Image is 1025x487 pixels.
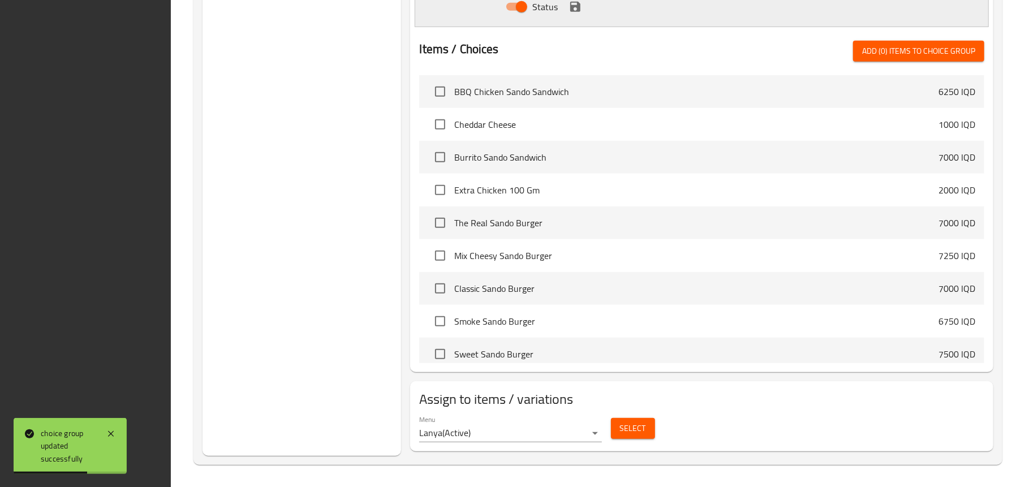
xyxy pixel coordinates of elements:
p: 6250 IQD [938,85,975,98]
span: The Real Sando Burger [454,216,938,230]
div: Lanya(Active) [419,424,601,442]
button: Add (0) items to choice group [853,41,984,62]
span: Select [620,421,646,436]
p: 1000 IQD [938,118,975,131]
p: 7000 IQD [938,150,975,164]
span: Select choice [428,244,452,268]
span: Add (0) items to choice group [862,44,975,58]
h2: Items / Choices [419,41,498,58]
span: Select choice [428,342,452,366]
div: choice group updated successfully [41,427,95,465]
span: Select choice [428,309,452,333]
span: Select choice [428,113,452,136]
span: Select choice [428,178,452,202]
p: 2000 IQD [938,183,975,197]
span: Extra Chicken 100 Gm [454,183,938,197]
h2: Assign to items / variations [419,390,984,408]
button: Select [611,418,655,439]
p: 7250 IQD [938,249,975,262]
span: Smoke Sando Burger [454,314,938,328]
p: 7500 IQD [938,347,975,361]
p: 6750 IQD [938,314,975,328]
span: Select choice [428,145,452,169]
span: Select choice [428,80,452,104]
span: Burrito Sando Sandwich [454,150,938,164]
span: BBQ Chicken Sando Sandwich [454,85,938,98]
span: Classic Sando Burger [454,282,938,295]
span: Select choice [428,211,452,235]
span: Sweet Sando Burger [454,347,938,361]
label: Menu [419,416,436,423]
span: Cheddar Cheese [454,118,938,131]
p: 7000 IQD [938,282,975,295]
span: Mix Cheesy Sando Burger [454,249,938,262]
p: 7000 IQD [938,216,975,230]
